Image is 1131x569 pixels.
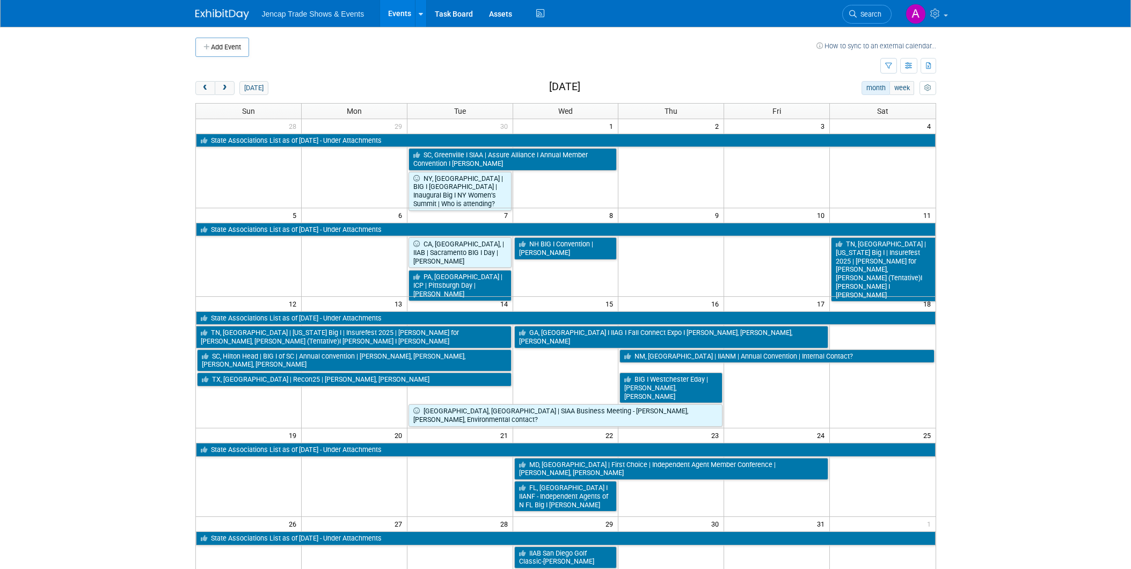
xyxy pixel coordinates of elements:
span: 30 [710,517,724,530]
a: [GEOGRAPHIC_DATA], [GEOGRAPHIC_DATA] | SIAA Business Meeting - [PERSON_NAME], [PERSON_NAME], Envi... [408,404,723,426]
a: How to sync to an external calendar... [816,42,936,50]
a: PA, [GEOGRAPHIC_DATA] | ICP | Pittsburgh Day | [PERSON_NAME] [408,270,512,301]
span: 27 [393,517,407,530]
span: 28 [499,517,513,530]
a: NY, [GEOGRAPHIC_DATA] | BIG I [GEOGRAPHIC_DATA] | Inaugural Big I NY Women’s Summit | Who is atte... [408,172,512,211]
button: next [215,81,235,95]
span: 17 [816,297,829,310]
span: 24 [816,428,829,442]
span: 13 [393,297,407,310]
a: NH BIG I Convention | [PERSON_NAME] [514,237,617,259]
span: Tue [454,107,466,115]
span: 18 [922,297,936,310]
button: myCustomButton [920,81,936,95]
img: Allison Sharpe [906,4,926,24]
span: 5 [291,208,301,222]
a: TN, [GEOGRAPHIC_DATA] | [US_STATE] Big I | Insurefest 2025 | [PERSON_NAME] for [PERSON_NAME], [PE... [196,326,512,348]
a: CA, [GEOGRAPHIC_DATA], | IIAB | Sacramento BIG I Day | [PERSON_NAME] [408,237,512,268]
a: State Associations List as of [DATE] - Under Attachments [196,443,936,457]
span: 30 [499,119,513,133]
a: TX, [GEOGRAPHIC_DATA] | Recon25 | [PERSON_NAME], [PERSON_NAME] [197,373,512,386]
span: Fri [772,107,781,115]
a: FL, [GEOGRAPHIC_DATA] I IIANF - Independent Agents of N FL Big I [PERSON_NAME] [514,481,617,512]
span: 26 [288,517,301,530]
span: 19 [288,428,301,442]
span: 29 [393,119,407,133]
span: 16 [710,297,724,310]
span: 23 [710,428,724,442]
button: prev [195,81,215,95]
button: week [889,81,914,95]
img: ExhibitDay [195,9,249,20]
span: 3 [820,119,829,133]
button: [DATE] [239,81,268,95]
span: 21 [499,428,513,442]
span: 1 [926,517,936,530]
a: SC, Hilton Head | BIG I of SC | Annual convention | [PERSON_NAME], [PERSON_NAME], [PERSON_NAME], ... [197,349,512,371]
span: Mon [347,107,362,115]
span: Wed [558,107,573,115]
span: 15 [604,297,618,310]
span: 2 [714,119,724,133]
span: 14 [499,297,513,310]
span: 29 [604,517,618,530]
a: State Associations List as of [DATE] - Under Attachments [196,531,936,545]
i: Personalize Calendar [924,85,931,92]
span: 12 [288,297,301,310]
span: 10 [816,208,829,222]
a: NM, [GEOGRAPHIC_DATA] | IIANM | Annual Convention | Internal Contact? [619,349,934,363]
button: month [862,81,890,95]
span: 31 [816,517,829,530]
span: 4 [926,119,936,133]
span: 9 [714,208,724,222]
span: Sun [242,107,255,115]
span: 8 [608,208,618,222]
span: 6 [397,208,407,222]
span: Search [857,10,881,18]
a: IIAB San Diego Golf Classic-[PERSON_NAME] [514,546,617,568]
span: 20 [393,428,407,442]
span: 7 [503,208,513,222]
span: 25 [922,428,936,442]
a: MD, [GEOGRAPHIC_DATA] | First Choice | Independent Agent Member Conference | [PERSON_NAME], [PERS... [514,458,829,480]
button: Add Event [195,38,249,57]
span: 28 [288,119,301,133]
a: BIG I Westchester Eday | [PERSON_NAME], [PERSON_NAME] [619,373,723,403]
span: 1 [608,119,618,133]
a: SC, Greenville I SIAA | Assure Alliance I Annual Member Convention I [PERSON_NAME] [408,148,617,170]
a: State Associations List as of [DATE] - Under Attachments [196,223,936,237]
span: Jencap Trade Shows & Events [262,10,364,18]
a: Search [842,5,892,24]
a: GA, [GEOGRAPHIC_DATA] I IIAG I Fall Connect Expo I [PERSON_NAME], [PERSON_NAME], [PERSON_NAME] [514,326,829,348]
span: 22 [604,428,618,442]
span: 11 [922,208,936,222]
h2: [DATE] [549,81,580,93]
span: Sat [877,107,888,115]
a: State Associations List as of [DATE] - Under Attachments [196,134,936,148]
a: TN, [GEOGRAPHIC_DATA] | [US_STATE] Big I | Insurefest 2025 | [PERSON_NAME] for [PERSON_NAME], [PE... [831,237,935,302]
a: State Associations List as of [DATE] - Under Attachments [196,311,936,325]
span: Thu [665,107,677,115]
